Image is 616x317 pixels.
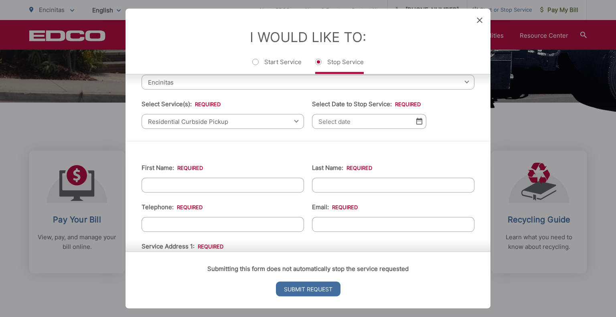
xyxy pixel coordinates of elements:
label: I Would Like To: [250,28,366,45]
label: Email: [312,203,358,210]
input: Select date [312,114,426,129]
strong: Submitting this form does not automatically stop the service requested [207,265,409,273]
label: Select Date to Stop Service: [312,100,421,107]
input: Submit Request [276,282,340,297]
label: First Name: [142,164,203,171]
img: Select date [416,118,422,125]
label: Last Name: [312,164,372,171]
span: Residential Curbside Pickup [142,114,304,129]
label: Start Service [252,58,302,74]
label: Stop Service [315,58,364,74]
label: Telephone: [142,203,203,210]
span: Encinitas [142,75,474,89]
label: Select Service(s): [142,100,221,107]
